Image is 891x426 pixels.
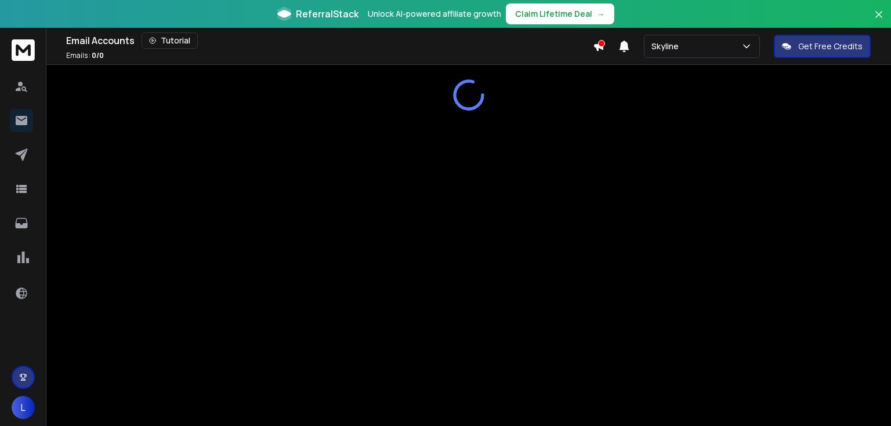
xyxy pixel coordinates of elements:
[368,8,501,20] p: Unlock AI-powered affiliate growth
[774,35,871,58] button: Get Free Credits
[12,396,35,419] button: L
[142,32,198,49] button: Tutorial
[92,50,104,60] span: 0 / 0
[651,41,683,52] p: Skyline
[296,7,358,21] span: ReferralStack
[66,32,593,49] div: Email Accounts
[798,41,863,52] p: Get Free Credits
[66,51,104,60] p: Emails :
[871,7,886,35] button: Close banner
[506,3,614,24] button: Claim Lifetime Deal→
[597,8,605,20] span: →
